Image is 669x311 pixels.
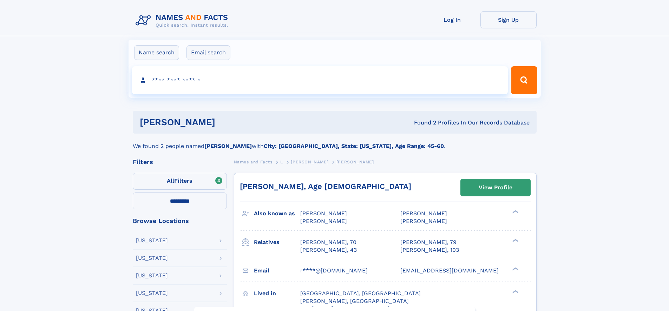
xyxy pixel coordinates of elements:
[133,11,234,30] img: Logo Names and Facts
[300,246,357,254] a: [PERSON_NAME], 43
[300,210,347,217] span: [PERSON_NAME]
[240,182,411,191] a: [PERSON_NAME], Age [DEMOGRAPHIC_DATA]
[291,157,328,166] a: [PERSON_NAME]
[400,218,447,224] span: [PERSON_NAME]
[479,180,512,196] div: View Profile
[167,177,174,184] span: All
[136,238,168,243] div: [US_STATE]
[133,159,227,165] div: Filters
[136,273,168,278] div: [US_STATE]
[254,236,300,248] h3: Relatives
[511,266,519,271] div: ❯
[480,11,537,28] a: Sign Up
[234,157,273,166] a: Names and Facts
[461,179,530,196] a: View Profile
[300,290,421,297] span: [GEOGRAPHIC_DATA], [GEOGRAPHIC_DATA]
[291,160,328,164] span: [PERSON_NAME]
[336,160,374,164] span: [PERSON_NAME]
[134,45,179,60] label: Name search
[136,290,168,296] div: [US_STATE]
[511,210,519,214] div: ❯
[204,143,252,149] b: [PERSON_NAME]
[511,66,537,94] button: Search Button
[400,267,499,274] span: [EMAIL_ADDRESS][DOMAIN_NAME]
[133,218,227,224] div: Browse Locations
[133,134,537,150] div: We found 2 people named with .
[140,118,315,127] h1: [PERSON_NAME]
[136,255,168,261] div: [US_STATE]
[132,66,508,94] input: search input
[424,11,480,28] a: Log In
[511,238,519,243] div: ❯
[254,208,300,219] h3: Also known as
[254,288,300,299] h3: Lived in
[511,289,519,294] div: ❯
[300,218,347,224] span: [PERSON_NAME]
[280,160,283,164] span: L
[300,238,356,246] a: [PERSON_NAME], 70
[280,157,283,166] a: L
[254,265,300,277] h3: Email
[400,210,447,217] span: [PERSON_NAME]
[315,119,530,127] div: Found 2 Profiles In Our Records Database
[400,238,457,246] a: [PERSON_NAME], 79
[300,298,409,304] span: [PERSON_NAME], [GEOGRAPHIC_DATA]
[264,143,444,149] b: City: [GEOGRAPHIC_DATA], State: [US_STATE], Age Range: 45-60
[186,45,230,60] label: Email search
[133,173,227,190] label: Filters
[400,246,459,254] a: [PERSON_NAME], 103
